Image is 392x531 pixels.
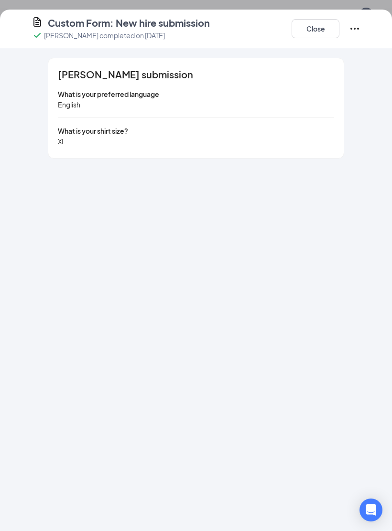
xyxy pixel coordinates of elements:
[58,137,65,146] span: XL
[44,31,165,40] p: [PERSON_NAME] completed on [DATE]
[359,499,382,521] div: Open Intercom Messenger
[32,30,43,41] svg: Checkmark
[58,70,193,79] span: [PERSON_NAME] submission
[349,23,360,34] svg: Ellipses
[32,16,43,28] svg: CustomFormIcon
[58,90,159,98] span: What is your preferred language
[48,16,210,30] h4: Custom Form: New hire submission
[58,127,128,135] span: What is your shirt size?
[292,19,339,38] button: Close
[58,100,80,109] span: English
